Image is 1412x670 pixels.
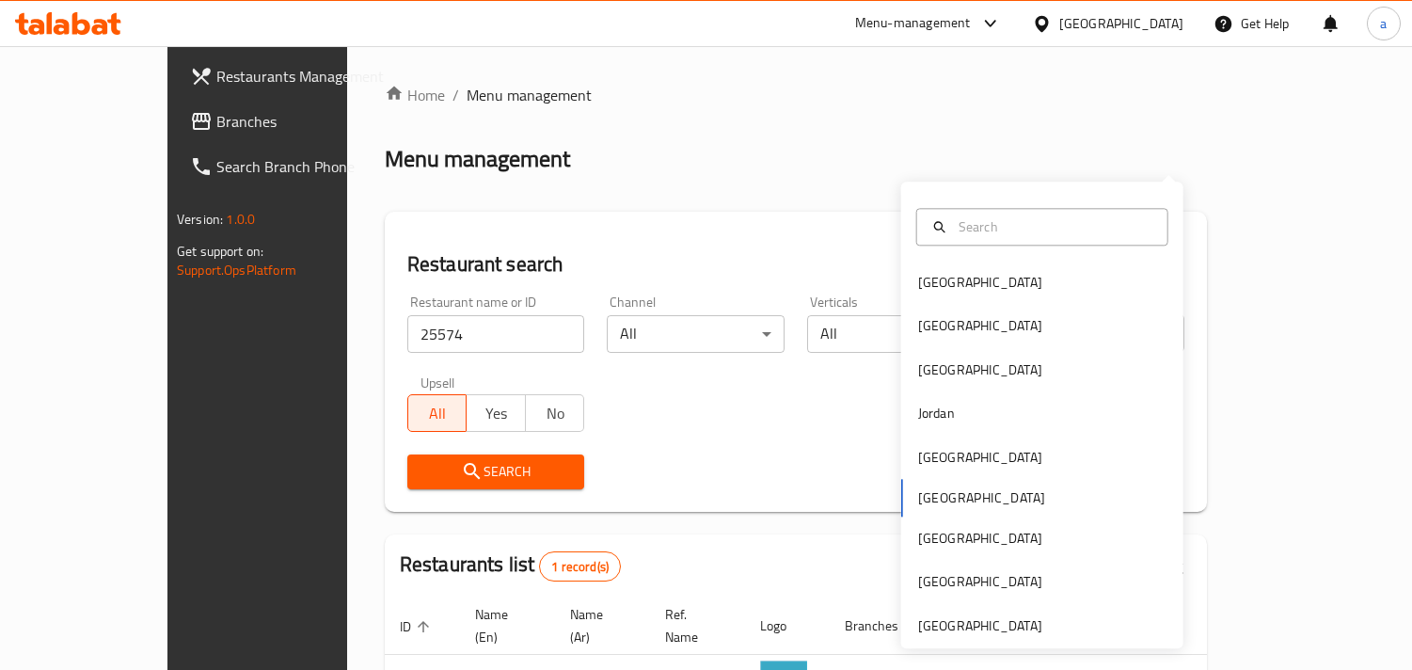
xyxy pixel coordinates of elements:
span: Search Branch Phone [216,155,389,178]
a: Home [385,84,445,106]
button: Yes [466,394,526,432]
h2: Restaurant search [407,250,1184,279]
li: / [452,84,459,106]
button: Search [407,455,585,489]
th: Branches [830,598,896,655]
a: Support.OpsPlatform [177,258,296,282]
button: All [407,394,468,432]
h2: Restaurants list [400,550,621,582]
th: Logo [745,598,830,655]
div: [GEOGRAPHIC_DATA] [918,447,1042,468]
div: [GEOGRAPHIC_DATA] [918,272,1042,293]
span: ID [400,615,436,638]
th: Open [896,598,941,655]
div: [GEOGRAPHIC_DATA] [1059,13,1183,34]
h2: Menu management [385,144,570,174]
div: All [607,315,785,353]
span: Branches [216,110,389,133]
span: Version: [177,207,223,231]
div: Menu-management [855,12,971,35]
a: Branches [175,99,404,144]
span: a [1380,13,1387,34]
a: Restaurants Management [175,54,404,99]
span: Name (Ar) [570,603,627,648]
div: [GEOGRAPHIC_DATA] [918,615,1042,636]
a: Search Branch Phone [175,144,404,189]
span: All [416,400,460,427]
span: Yes [474,400,518,427]
nav: breadcrumb [385,84,1207,106]
div: [GEOGRAPHIC_DATA] [918,359,1042,380]
span: 1 record(s) [540,558,620,576]
input: Search [951,216,1156,237]
span: Get support on: [177,239,263,263]
span: POS group [1046,603,1102,648]
span: 1.0.0 [226,207,255,231]
div: [GEOGRAPHIC_DATA] [918,528,1042,549]
div: [GEOGRAPHIC_DATA] [918,572,1042,593]
span: Ref. Name [665,603,722,648]
span: Name (En) [475,603,532,648]
span: Menu management [467,84,592,106]
span: Restaurants Management [216,65,389,88]
span: Search [422,460,570,484]
span: No [533,400,578,427]
button: No [525,394,585,432]
div: All [807,315,985,353]
div: [GEOGRAPHIC_DATA] [918,316,1042,337]
label: Upsell [420,375,455,389]
div: Jordan [918,404,955,424]
div: Total records count [539,551,621,582]
input: Search for restaurant name or ID.. [407,315,585,353]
